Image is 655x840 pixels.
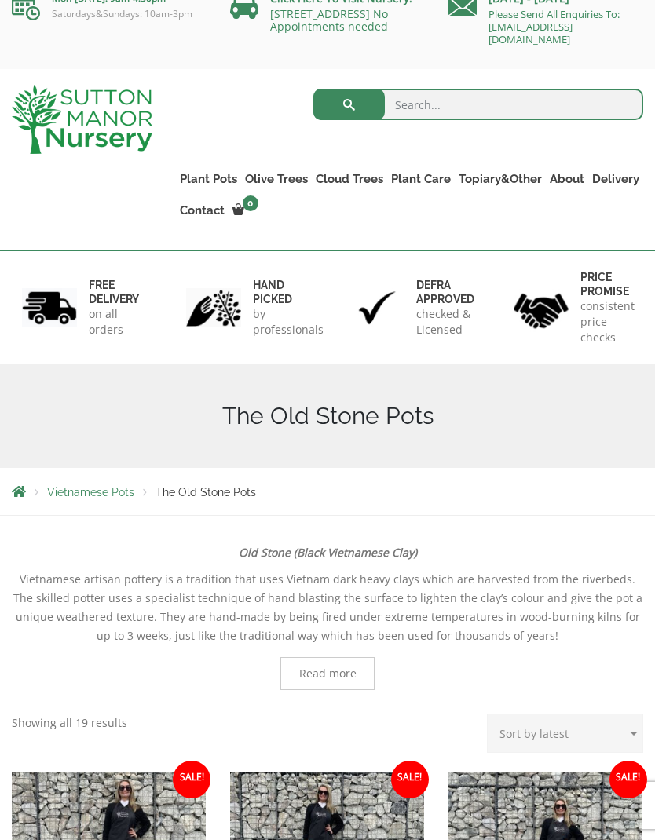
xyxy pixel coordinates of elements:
input: Search... [313,89,644,120]
strong: Old Stone (Black Vietnamese Clay) [239,545,417,560]
a: Please Send All Enquiries To: [EMAIL_ADDRESS][DOMAIN_NAME] [489,7,620,46]
select: Shop order [487,714,643,753]
h1: The Old Stone Pots [12,402,643,430]
span: Sale! [609,761,647,798]
a: 0 [229,199,263,221]
a: About [546,168,588,190]
a: Contact [176,199,229,221]
span: Sale! [173,761,210,798]
a: Cloud Trees [312,168,387,190]
p: checked & Licensed [416,306,474,338]
span: Sale! [391,761,429,798]
a: Vietnamese Pots [47,486,134,499]
img: 4.jpg [514,283,569,331]
p: Vietnamese artisan pottery is a tradition that uses Vietnam dark heavy clays which are harvested ... [12,570,643,645]
a: [STREET_ADDRESS] No Appointments needed [270,6,388,34]
p: Saturdays&Sundays: 10am-3pm [12,8,207,20]
span: The Old Stone Pots [156,486,256,499]
h6: Price promise [580,270,635,298]
p: by professionals [253,306,324,338]
p: consistent price checks [580,298,635,345]
p: on all orders [89,306,142,338]
a: Delivery [588,168,643,190]
img: 3.jpg [349,288,404,328]
img: 1.jpg [22,288,77,328]
span: Read more [299,668,357,679]
a: Topiary&Other [455,168,546,190]
span: 0 [243,195,258,211]
img: 2.jpg [186,288,241,328]
nav: Breadcrumbs [12,485,643,498]
p: Showing all 19 results [12,714,127,732]
a: Plant Care [387,168,455,190]
a: Plant Pots [176,168,241,190]
h6: hand picked [253,278,324,306]
h6: FREE DELIVERY [89,278,142,306]
img: logo [12,85,152,154]
a: Olive Trees [241,168,312,190]
h6: Defra approved [416,278,474,306]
